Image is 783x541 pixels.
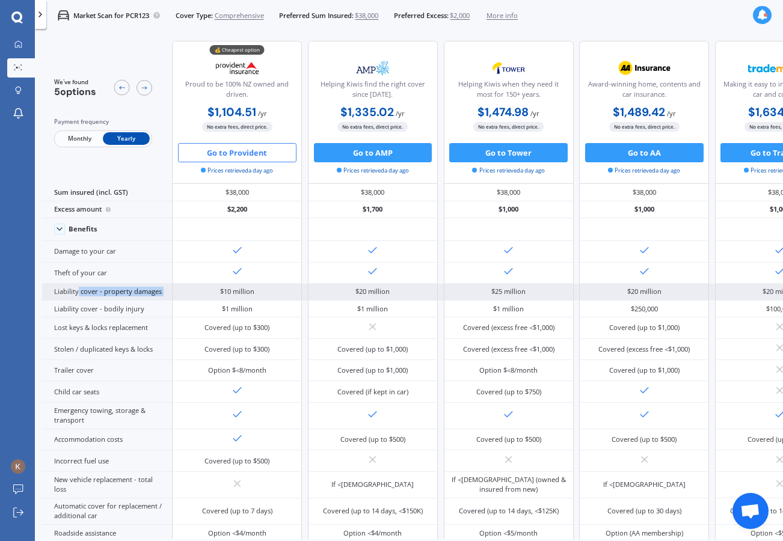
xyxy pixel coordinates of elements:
[493,304,524,314] div: $1 million
[42,472,172,498] div: New vehicle replacement - total loss
[308,201,438,218] div: $1,700
[609,323,680,332] div: Covered (up to $1,000)
[337,365,408,375] div: Covered (up to $1,000)
[208,528,266,538] div: Option <$4/month
[588,79,701,103] div: Award-winning home, contents and car insurance.
[450,11,470,20] span: $2,000
[337,167,409,175] span: Prices retrieved a day ago
[54,117,152,127] div: Payment frequency
[206,56,269,80] img: Provident.png
[476,435,541,444] div: Covered (up to $500)
[607,506,681,516] div: Covered (up to 30 days)
[394,11,449,20] span: Preferred Excess:
[477,56,541,80] img: Tower.webp
[42,360,172,381] div: Trailer cover
[201,167,273,175] span: Prices retrieved a day ago
[215,11,264,20] span: Comprehensive
[340,105,394,120] b: $1,335.02
[42,381,172,402] div: Child car seats
[449,143,568,162] button: Go to Tower
[42,450,172,471] div: Incorrect fuel use
[42,429,172,450] div: Accommodation costs
[608,167,680,175] span: Prices retrieved a day ago
[308,184,438,201] div: $38,000
[491,287,526,296] div: $25 million
[585,143,704,162] button: Go to AA
[579,184,709,201] div: $38,000
[42,201,172,218] div: Excess amount
[337,344,408,354] div: Covered (up to $1,000)
[42,241,172,262] div: Damage to your car
[204,323,269,332] div: Covered (up to $300)
[69,225,97,233] div: Benefits
[598,344,690,354] div: Covered (excess free <$1,000)
[355,11,378,20] span: $38,000
[331,480,414,489] div: If <[DEMOGRAPHIC_DATA]
[172,201,302,218] div: $2,200
[56,132,103,145] span: Monthly
[341,56,405,80] img: AMP.webp
[210,45,265,55] div: 💰 Cheapest option
[204,344,269,354] div: Covered (up to $300)
[42,403,172,429] div: Emergency towing, storage & transport
[103,132,150,145] span: Yearly
[316,79,429,103] div: Helping Kiwis find the right cover since [DATE].
[396,109,405,118] span: / yr
[609,365,680,375] div: Covered (up to $1,000)
[202,122,272,131] span: No extra fees, direct price.
[178,143,296,162] button: Go to Provident
[258,109,267,118] span: / yr
[459,506,559,516] div: Covered (up to 14 days, <$125K)
[343,528,402,538] div: Option <$4/month
[476,387,541,397] div: Covered (up to $750)
[444,184,574,201] div: $38,000
[609,122,680,131] span: No extra fees, direct price.
[208,365,266,375] div: Option $<8/month
[444,201,574,218] div: $1,000
[479,365,538,375] div: Option $<8/month
[42,184,172,201] div: Sum insured (incl. GST)
[473,122,544,131] span: No extra fees, direct price.
[54,78,96,87] span: We've found
[176,11,213,20] span: Cover Type:
[631,304,658,314] div: $250,000
[732,493,769,529] a: Open chat
[472,167,544,175] span: Prices retrieved a day ago
[58,10,69,21] img: car.f15378c7a67c060ca3f3.svg
[220,287,254,296] div: $10 million
[463,323,554,332] div: Covered (excess free <$1,000)
[42,317,172,338] div: Lost keys & locks replacement
[180,79,293,103] div: Proud to be 100% NZ owned and driven.
[340,435,405,444] div: Covered (up to $500)
[54,85,96,98] span: 5 options
[323,506,423,516] div: Covered (up to 14 days, <$150K)
[487,11,518,20] span: More info
[337,122,408,131] span: No extra fees, direct price.
[42,301,172,317] div: Liability cover - bodily injury
[73,11,149,20] p: Market Scan for PCR123
[207,105,256,120] b: $1,104.51
[314,143,432,162] button: Go to AMP
[355,287,390,296] div: $20 million
[612,56,676,80] img: AA.webp
[222,304,253,314] div: $1 million
[11,459,25,474] img: ACg8ocLzf_wVnAgNFAfUOa2ZWc6BEZ_A2KbAZhHpBkv2C3lu7oB7Mg=s96-c
[612,435,677,444] div: Covered (up to $500)
[479,528,538,538] div: Option <$5/month
[42,263,172,284] div: Theft of your car
[42,498,172,525] div: Automatic cover for replacement / additional car
[477,105,529,120] b: $1,474.98
[42,339,172,360] div: Stolen / duplicated keys & locks
[42,284,172,301] div: Liability cover - property damages
[627,287,662,296] div: $20 million
[172,184,302,201] div: $38,000
[579,201,709,218] div: $1,000
[667,109,676,118] span: / yr
[357,304,388,314] div: $1 million
[530,109,539,118] span: / yr
[452,79,565,103] div: Helping Kiwis when they need it most for 150+ years.
[451,475,567,494] div: If <[DEMOGRAPHIC_DATA] (owned & insured from new)
[613,105,665,120] b: $1,489.42
[606,528,683,538] div: Option (AA membership)
[603,480,686,489] div: If <[DEMOGRAPHIC_DATA]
